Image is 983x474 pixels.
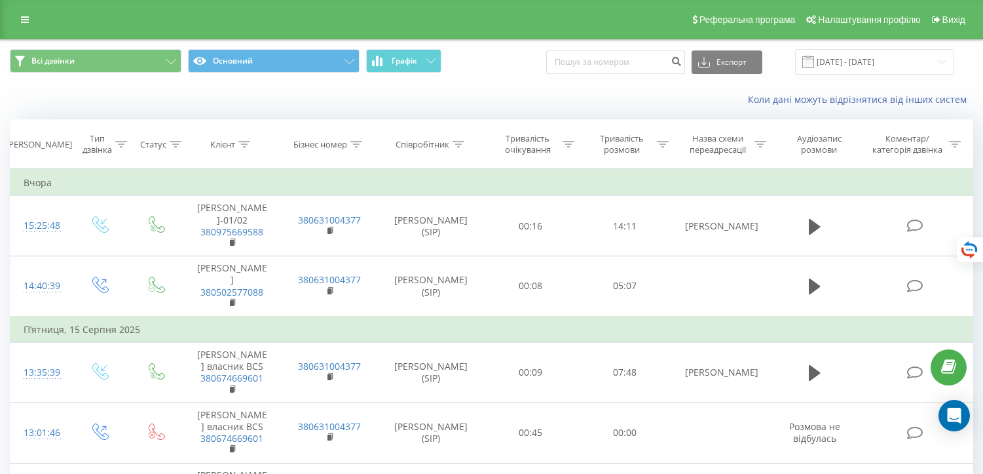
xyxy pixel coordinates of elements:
[188,49,360,73] button: Основний
[578,256,672,317] td: 05:07
[484,343,578,403] td: 00:09
[379,196,484,256] td: [PERSON_NAME] (SIP)
[82,133,112,155] div: Тип дзвінка
[392,56,417,66] span: Графік
[24,273,57,299] div: 14:40:39
[24,420,57,446] div: 13:01:46
[578,343,672,403] td: 07:48
[484,196,578,256] td: 00:16
[869,133,946,155] div: Коментар/категорія дзвінка
[200,372,263,384] a: 380674669601
[379,403,484,463] td: [PERSON_NAME] (SIP)
[781,133,857,155] div: Аудіозапис розмови
[200,432,263,444] a: 380674669601
[10,317,973,343] td: П’ятниця, 15 Серпня 2025
[298,273,361,286] a: 380631004377
[10,170,973,196] td: Вчора
[396,139,449,150] div: Співробітник
[6,139,72,150] div: [PERSON_NAME]
[183,256,281,317] td: [PERSON_NAME]
[938,400,970,431] div: Open Intercom Messenger
[589,133,654,155] div: Тривалість розмови
[748,93,973,106] a: Коли дані можуть відрізнятися вiд інших систем
[578,196,672,256] td: 14:11
[379,256,484,317] td: [PERSON_NAME] (SIP)
[24,213,57,239] div: 15:25:48
[692,50,762,74] button: Експорт
[366,49,441,73] button: Графік
[672,343,770,403] td: [PERSON_NAME]
[379,343,484,403] td: [PERSON_NAME] (SIP)
[546,50,685,74] input: Пошук за номером
[484,403,578,463] td: 00:45
[298,360,361,372] a: 380631004377
[183,196,281,256] td: [PERSON_NAME]-01/02
[298,214,361,226] a: 380631004377
[578,403,672,463] td: 00:00
[942,14,965,25] span: Вихід
[10,49,181,73] button: Всі дзвінки
[672,196,770,256] td: [PERSON_NAME]
[789,420,840,444] span: Розмова не відбулась
[684,133,751,155] div: Назва схеми переадресації
[298,420,361,433] a: 380631004377
[24,360,57,385] div: 13:35:39
[200,286,263,298] a: 380502577088
[293,139,347,150] div: Бізнес номер
[210,139,235,150] div: Клієнт
[140,139,166,150] div: Статус
[496,133,560,155] div: Тривалість очікування
[183,403,281,463] td: [PERSON_NAME] власник BCS
[183,343,281,403] td: [PERSON_NAME] власник BCS
[484,256,578,317] td: 00:08
[31,56,75,66] span: Всі дзвінки
[200,226,263,238] a: 380975669588
[699,14,796,25] span: Реферальна програма
[818,14,920,25] span: Налаштування профілю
